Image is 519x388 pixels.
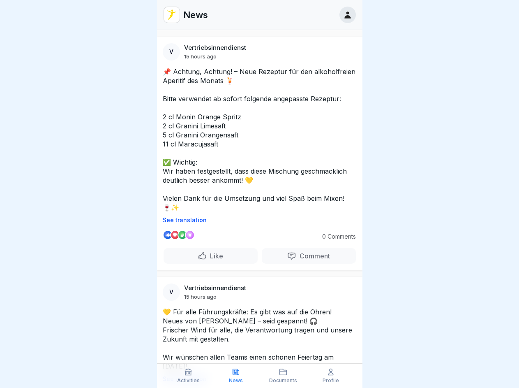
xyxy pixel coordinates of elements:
p: Vertriebsinnendienst [184,284,246,292]
p: 15 hours ago [184,293,217,300]
p: 0 Comments [311,233,356,240]
p: Vertriebsinnendienst [184,44,246,51]
p: Comment [296,252,330,260]
p: News [183,9,208,20]
p: Profile [323,378,339,383]
p: Activities [177,378,200,383]
p: News [229,378,243,383]
p: 15 hours ago [184,53,217,60]
p: Documents [269,378,297,383]
p: See translation [163,217,357,223]
div: V [163,283,180,301]
p: 📌 Achtung, Achtung! – Neue Rezeptur für den alkoholfreien Aperitif des Monats 🍹 Bitte verwendet a... [163,67,357,212]
div: V [163,43,180,60]
p: Like [207,252,223,260]
p: 💛 Für alle Führungskräfte: Es gibt was auf die Ohren! Neues von [PERSON_NAME] – seid gespannt! 🎧 ... [163,307,357,371]
img: vd4jgc378hxa8p7qw0fvrl7x.png [164,7,180,23]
